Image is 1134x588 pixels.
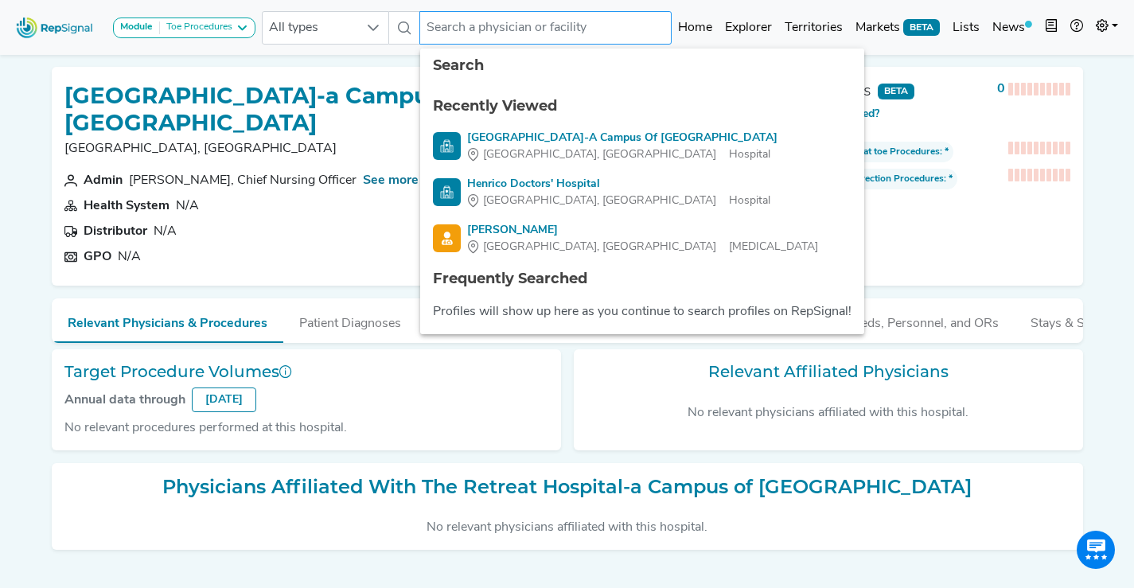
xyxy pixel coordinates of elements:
span: All types [263,12,358,44]
div: [PERSON_NAME] [467,222,818,239]
div: Health System [84,197,170,216]
div: No relevant physicians affiliated with this hospital. [427,518,707,537]
a: Explorer [719,12,778,44]
span: BETA [903,19,940,35]
li: Sara Suttle [420,216,864,262]
img: Physician Search Icon [433,224,461,252]
h3: Relevant Affiliated Physicians [586,362,1070,381]
button: Accreditations & Affiliations [417,298,607,341]
div: N/A [118,247,141,267]
div: Recently Viewed [433,95,851,117]
span: BETA [878,84,914,99]
a: [PERSON_NAME][GEOGRAPHIC_DATA], [GEOGRAPHIC_DATA][MEDICAL_DATA] [433,222,851,255]
button: Intel Book [1039,12,1064,44]
span: Search [433,56,484,74]
div: Toe Procedures [160,21,232,34]
a: [GEOGRAPHIC_DATA]-A Campus Of [GEOGRAPHIC_DATA][GEOGRAPHIC_DATA], [GEOGRAPHIC_DATA]Hospital [433,130,851,163]
p: [GEOGRAPHIC_DATA], [GEOGRAPHIC_DATA] [64,139,594,158]
span: [GEOGRAPHIC_DATA], [GEOGRAPHIC_DATA] [483,146,716,163]
button: Relevant Physicians & Procedures [52,298,283,343]
div: No relevant physicians affiliated with this hospital. [688,403,968,423]
span: [GEOGRAPHIC_DATA], [GEOGRAPHIC_DATA] [483,193,716,209]
a: See more [363,174,419,187]
a: Home [672,12,719,44]
div: Frequently Searched [433,268,851,290]
div: No relevant procedures performed at this hospital. [64,419,548,438]
a: MarketsBETA [849,12,946,44]
strong: Module [120,22,153,32]
div: Distributor [84,222,147,241]
img: Hospital Search Icon [433,132,461,160]
div: Henrico Doctors' Hospital [467,176,770,193]
div: N/A [154,222,177,241]
div: [PERSON_NAME], Chief Nursing Officer [129,171,357,190]
button: ModuleToe Procedures [113,18,255,38]
img: Hospital Search Icon [433,178,461,206]
a: Lists [946,12,986,44]
div: [DATE] [192,387,256,412]
h1: [GEOGRAPHIC_DATA]-a Campus of [GEOGRAPHIC_DATA] [64,83,594,136]
div: [MEDICAL_DATA] [467,239,818,255]
a: News [986,12,1039,44]
div: [GEOGRAPHIC_DATA]-A Campus Of [GEOGRAPHIC_DATA] [467,130,777,146]
a: Territories [778,12,849,44]
div: GPO [84,247,111,267]
input: Search a physician or facility [419,11,672,45]
div: Admin [84,171,123,190]
h2: Physicians Affiliated With The Retreat Hospital-a Campus of [GEOGRAPHIC_DATA] [64,476,1070,499]
a: Henrico Doctors' Hospital[GEOGRAPHIC_DATA], [GEOGRAPHIC_DATA]Hospital [433,176,851,209]
strong: 0 [997,83,1005,95]
div: Annual data through [64,391,185,410]
span: [GEOGRAPHIC_DATA], [GEOGRAPHIC_DATA] [483,239,716,255]
div: Hospital [467,146,777,163]
li: The Retreat Hospital-A Campus Of Henrico Doc Hosp [420,123,864,169]
button: Beds, Personnel, and ORs [836,298,1015,341]
li: Henrico Doctors' Hospital [420,169,864,216]
div: N/A [176,197,199,216]
button: Patient Diagnoses [283,298,417,341]
div: Jennie Whitaker, Chief Nursing Officer [129,171,357,190]
h3: Target Procedure Volumes [64,362,548,381]
div: Hospital [467,193,770,209]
